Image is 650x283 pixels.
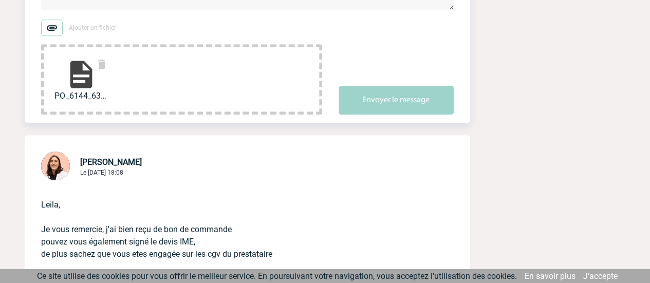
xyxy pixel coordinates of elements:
img: file-document.svg [65,58,98,91]
span: Ajouter un fichier [69,24,116,31]
span: Ce site utilise des cookies pour vous offrir le meilleur service. En poursuivant votre navigation... [37,271,517,281]
span: Le [DATE] 18:08 [80,169,123,176]
img: delete.svg [96,58,108,70]
img: 129834-0.png [41,152,70,180]
a: J'accepte [583,271,618,281]
button: Envoyer le message [339,86,454,115]
span: PO_6144_6350067950_0... [54,91,108,101]
span: [PERSON_NAME] [80,157,142,167]
a: En savoir plus [525,271,575,281]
